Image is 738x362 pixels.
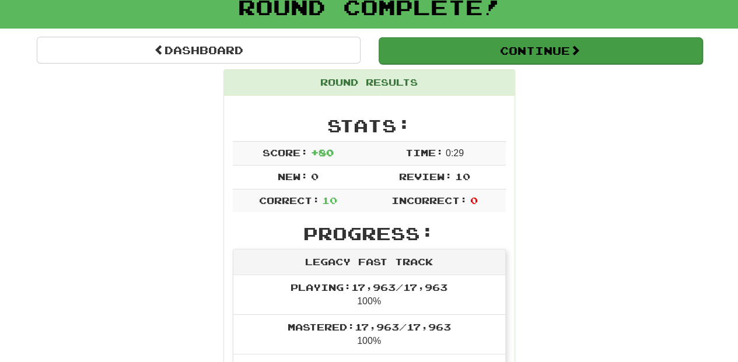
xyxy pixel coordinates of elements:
[405,147,443,158] span: Time:
[470,195,477,206] span: 0
[322,195,337,206] span: 10
[233,314,505,354] li: 100%
[233,249,505,275] div: Legacy Fast Track
[258,195,319,206] span: Correct:
[263,147,308,158] span: Score:
[310,171,318,182] span: 0
[391,195,467,206] span: Incorrect:
[288,321,451,332] span: Mastered: 17,963 / 17,963
[454,171,470,182] span: 10
[310,147,333,158] span: + 80
[278,171,308,182] span: New:
[233,224,506,243] h2: Progress:
[233,275,505,315] li: 100%
[379,37,702,64] button: Continue
[399,171,452,182] span: Review:
[291,282,447,293] span: Playing: 17,963 / 17,963
[224,70,515,96] div: Round Results
[233,116,506,135] h2: Stats:
[37,37,361,64] a: Dashboard
[446,148,464,158] span: 0 : 29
